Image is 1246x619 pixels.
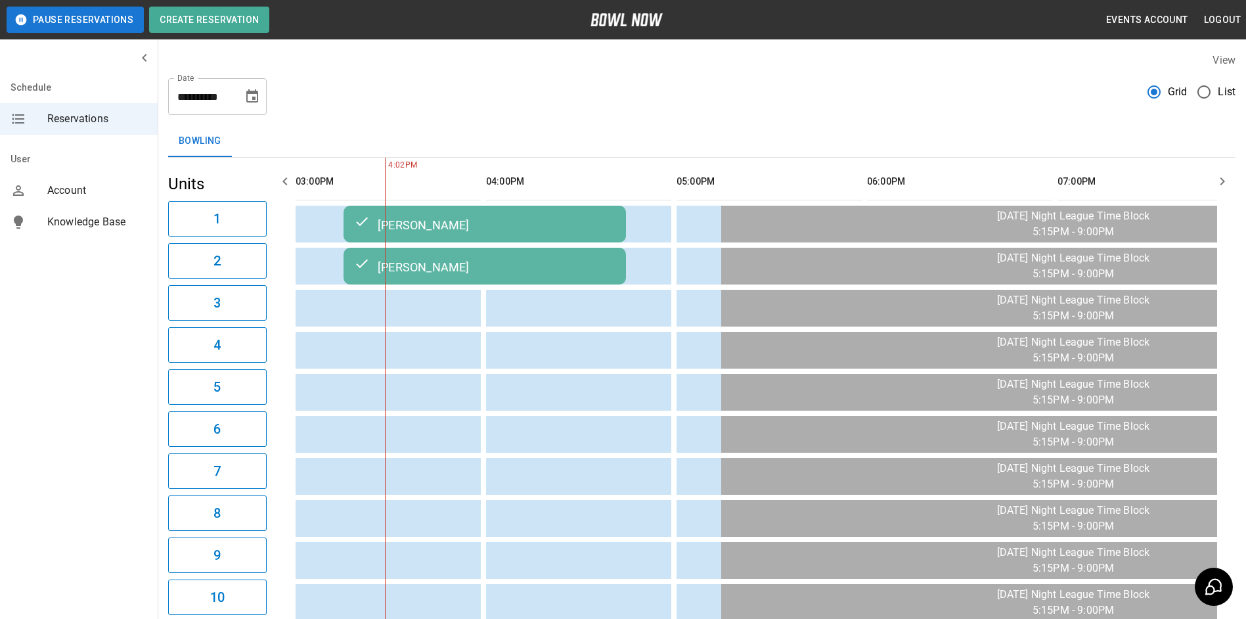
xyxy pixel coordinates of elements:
[1199,8,1246,32] button: Logout
[385,159,388,172] span: 4:02PM
[213,377,221,398] h6: 5
[168,580,267,615] button: 10
[239,83,265,110] button: Choose date, selected date is Sep 18, 2025
[210,587,225,608] h6: 10
[168,126,1235,157] div: inventory tabs
[168,495,267,531] button: 8
[47,111,147,127] span: Reservations
[354,216,615,232] div: [PERSON_NAME]
[213,503,221,524] h6: 8
[168,201,267,237] button: 1
[213,250,221,271] h6: 2
[213,419,221,440] h6: 6
[296,163,481,200] th: 03:00PM
[1168,84,1188,100] span: Grid
[213,334,221,355] h6: 4
[168,285,267,321] button: 3
[168,538,267,573] button: 9
[168,243,267,279] button: 2
[213,292,221,313] h6: 3
[149,7,269,33] button: Create Reservation
[168,369,267,405] button: 5
[47,183,147,198] span: Account
[7,7,144,33] button: Pause Reservations
[168,173,267,195] h5: Units
[1101,8,1193,32] button: Events Account
[168,327,267,363] button: 4
[168,411,267,447] button: 6
[867,163,1052,200] th: 06:00PM
[590,13,663,26] img: logo
[168,453,267,489] button: 7
[1213,54,1235,66] label: View
[213,545,221,566] h6: 9
[47,214,147,230] span: Knowledge Base
[213,461,221,482] h6: 7
[354,258,615,274] div: [PERSON_NAME]
[486,163,671,200] th: 04:00PM
[213,208,221,229] h6: 1
[677,163,862,200] th: 05:00PM
[168,126,232,157] button: Bowling
[1218,84,1235,100] span: List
